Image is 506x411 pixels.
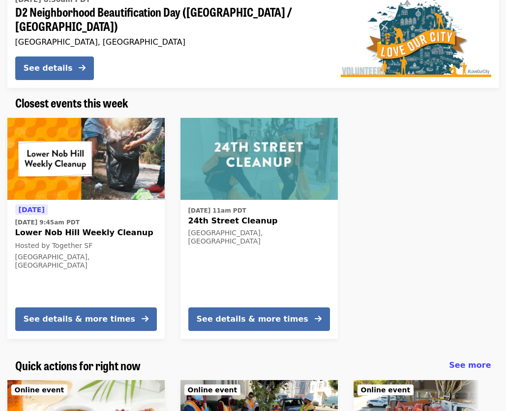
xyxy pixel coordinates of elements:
a: See more [449,359,491,371]
div: See details [24,62,73,74]
span: Quick actions for right now [15,356,141,374]
i: arrow-right icon [315,314,322,324]
i: arrow-right icon [142,314,149,324]
div: Quick actions for right now [7,358,499,373]
i: arrow-right icon [79,63,86,73]
span: See more [449,360,491,370]
a: See details for "24th Street Cleanup" [180,118,338,339]
span: Online event [361,386,411,394]
span: Closest events this week [15,94,128,111]
img: 24th Street Cleanup organized by SF Public Works [180,118,338,200]
span: Lower Nob Hill Weekly Cleanup [15,227,157,239]
div: See details & more times [197,313,308,325]
a: Quick actions for right now [15,358,141,373]
span: Online event [15,386,64,394]
div: See details & more times [24,313,135,325]
time: [DATE] 9:45am PDT [15,218,80,227]
a: Closest events this week [15,96,128,110]
time: [DATE] 11am PDT [188,206,246,215]
span: 24th Street Cleanup [188,215,330,227]
div: [GEOGRAPHIC_DATA], [GEOGRAPHIC_DATA] [188,229,330,246]
img: Lower Nob Hill Weekly Cleanup organized by Together SF [7,118,165,200]
div: Closest events this week [7,96,499,110]
a: See details for "Lower Nob Hill Weekly Cleanup" [7,118,165,339]
button: See details [15,56,94,80]
button: See details & more times [15,307,157,331]
div: [GEOGRAPHIC_DATA], [GEOGRAPHIC_DATA] [15,37,325,47]
span: D2 Neighborhood Beautification Day ([GEOGRAPHIC_DATA] / [GEOGRAPHIC_DATA]) [15,5,325,33]
span: Hosted by Together SF [15,242,93,249]
button: See details & more times [188,307,330,331]
span: Online event [188,386,238,394]
span: [DATE] [19,206,45,214]
div: [GEOGRAPHIC_DATA], [GEOGRAPHIC_DATA] [15,253,157,270]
